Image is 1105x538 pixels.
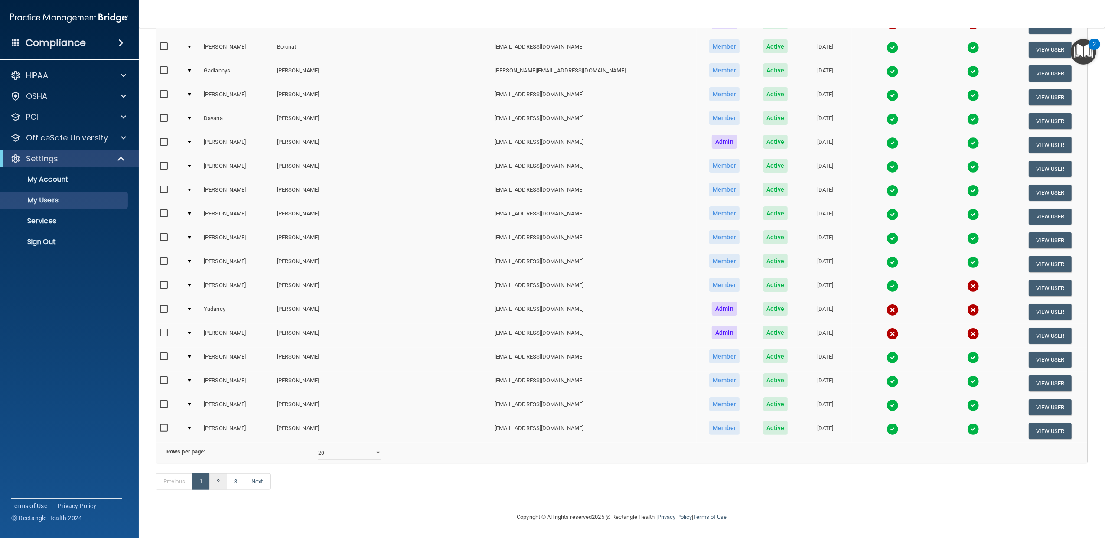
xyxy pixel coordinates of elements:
[799,252,852,276] td: [DATE]
[763,159,788,173] span: Active
[887,42,899,54] img: tick.e7d51cea.svg
[967,375,979,388] img: tick.e7d51cea.svg
[763,254,788,268] span: Active
[763,373,788,387] span: Active
[763,349,788,363] span: Active
[763,39,788,53] span: Active
[967,42,979,54] img: tick.e7d51cea.svg
[967,423,979,435] img: tick.e7d51cea.svg
[887,89,899,101] img: tick.e7d51cea.svg
[763,302,788,316] span: Active
[887,209,899,221] img: tick.e7d51cea.svg
[200,228,274,252] td: [PERSON_NAME]
[799,38,852,62] td: [DATE]
[274,62,491,85] td: [PERSON_NAME]
[709,397,740,411] span: Member
[200,252,274,276] td: [PERSON_NAME]
[799,276,852,300] td: [DATE]
[967,113,979,125] img: tick.e7d51cea.svg
[11,502,47,510] a: Terms of Use
[763,326,788,339] span: Active
[1071,39,1096,65] button: Open Resource Center, 2 new notifications
[799,109,852,133] td: [DATE]
[1029,137,1072,153] button: View User
[491,85,697,109] td: [EMAIL_ADDRESS][DOMAIN_NAME]
[763,63,788,77] span: Active
[491,228,697,252] td: [EMAIL_ADDRESS][DOMAIN_NAME]
[712,135,737,149] span: Admin
[10,153,126,164] a: Settings
[1029,256,1072,272] button: View User
[200,181,274,205] td: [PERSON_NAME]
[274,395,491,419] td: [PERSON_NAME]
[1029,280,1072,296] button: View User
[274,228,491,252] td: [PERSON_NAME]
[491,372,697,395] td: [EMAIL_ADDRESS][DOMAIN_NAME]
[491,419,697,443] td: [EMAIL_ADDRESS][DOMAIN_NAME]
[26,133,108,143] p: OfficeSafe University
[709,373,740,387] span: Member
[887,232,899,245] img: tick.e7d51cea.svg
[712,302,737,316] span: Admin
[1029,423,1072,439] button: View User
[200,109,274,133] td: Dayana
[799,205,852,228] td: [DATE]
[10,9,128,26] img: PMB logo
[491,62,697,85] td: [PERSON_NAME][EMAIL_ADDRESS][DOMAIN_NAME]
[709,111,740,125] span: Member
[799,228,852,252] td: [DATE]
[200,85,274,109] td: [PERSON_NAME]
[200,395,274,419] td: [PERSON_NAME]
[10,70,126,81] a: HIPAA
[967,89,979,101] img: tick.e7d51cea.svg
[274,133,491,157] td: [PERSON_NAME]
[709,278,740,292] span: Member
[200,419,274,443] td: [PERSON_NAME]
[763,87,788,101] span: Active
[491,300,697,324] td: [EMAIL_ADDRESS][DOMAIN_NAME]
[799,372,852,395] td: [DATE]
[709,183,740,196] span: Member
[200,372,274,395] td: [PERSON_NAME]
[26,91,48,101] p: OSHA
[709,230,740,244] span: Member
[967,137,979,149] img: tick.e7d51cea.svg
[887,113,899,125] img: tick.e7d51cea.svg
[274,372,491,395] td: [PERSON_NAME]
[274,252,491,276] td: [PERSON_NAME]
[274,181,491,205] td: [PERSON_NAME]
[887,185,899,197] img: tick.e7d51cea.svg
[763,230,788,244] span: Active
[26,153,58,164] p: Settings
[491,181,697,205] td: [EMAIL_ADDRESS][DOMAIN_NAME]
[274,419,491,443] td: [PERSON_NAME]
[709,206,740,220] span: Member
[799,324,852,348] td: [DATE]
[200,205,274,228] td: [PERSON_NAME]
[491,133,697,157] td: [EMAIL_ADDRESS][DOMAIN_NAME]
[274,348,491,372] td: [PERSON_NAME]
[709,421,740,435] span: Member
[274,109,491,133] td: [PERSON_NAME]
[6,238,124,246] p: Sign Out
[11,514,82,522] span: Ⓒ Rectangle Health 2024
[967,399,979,411] img: tick.e7d51cea.svg
[200,276,274,300] td: [PERSON_NAME]
[763,421,788,435] span: Active
[1029,304,1072,320] button: View User
[1029,399,1072,415] button: View User
[227,473,244,490] a: 3
[200,324,274,348] td: [PERSON_NAME]
[763,397,788,411] span: Active
[799,62,852,85] td: [DATE]
[658,514,692,520] a: Privacy Policy
[967,304,979,316] img: cross.ca9f0e7f.svg
[1029,65,1072,82] button: View User
[799,395,852,419] td: [DATE]
[10,133,126,143] a: OfficeSafe University
[156,473,192,490] a: Previous
[1029,375,1072,391] button: View User
[491,157,697,181] td: [EMAIL_ADDRESS][DOMAIN_NAME]
[967,209,979,221] img: tick.e7d51cea.svg
[200,300,274,324] td: Yudancy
